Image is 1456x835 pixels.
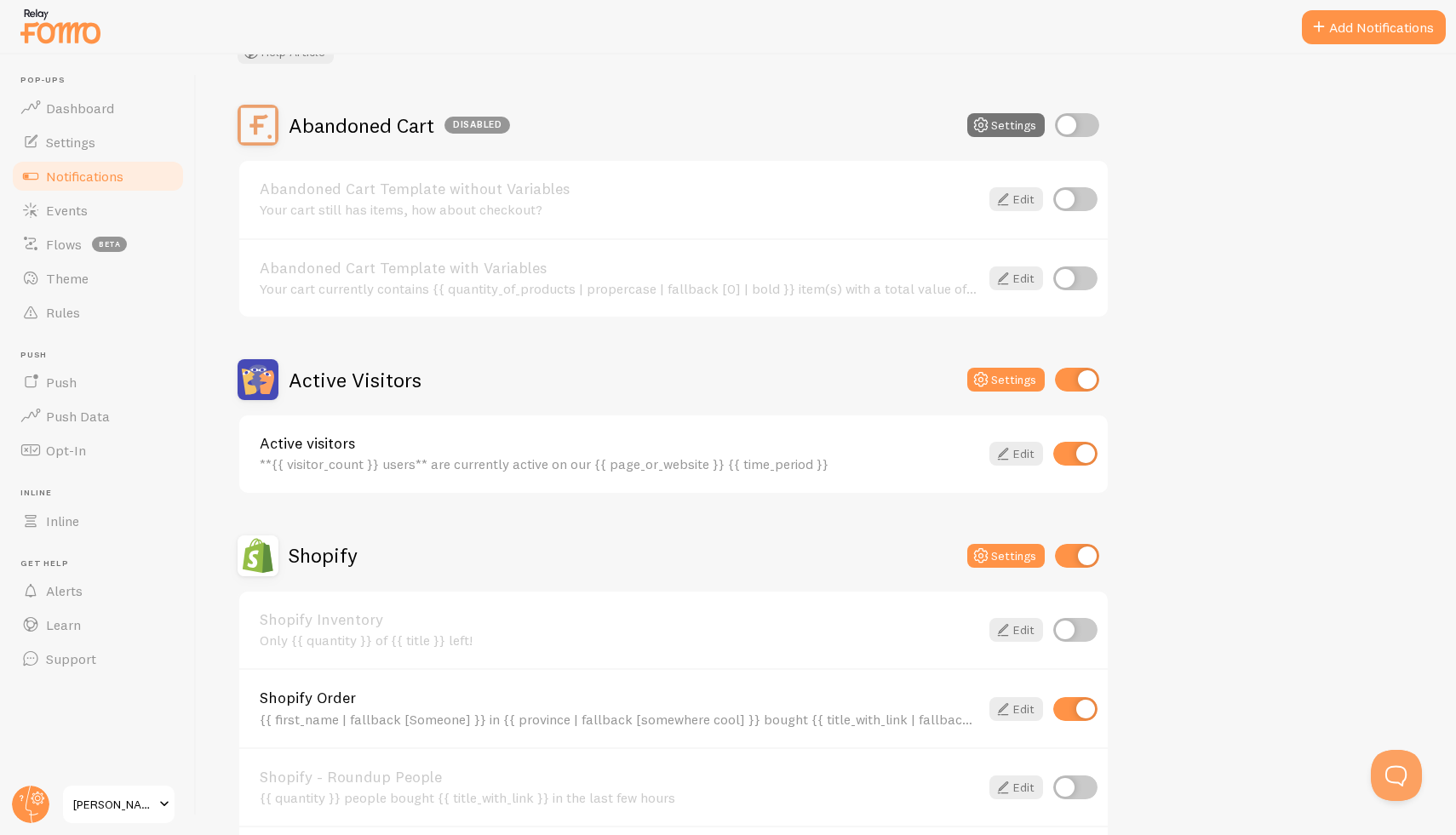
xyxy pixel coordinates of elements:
[260,612,979,627] a: Shopify Inventory
[238,535,278,576] img: Shopify
[46,582,83,599] span: Alerts
[46,270,89,287] span: Theme
[10,91,186,125] a: Dashboard
[967,544,1045,568] button: Settings
[238,359,278,400] img: Active Visitors
[46,442,86,459] span: Opt-In
[61,784,176,825] a: [PERSON_NAME]’s Treasures15
[967,113,1045,137] button: Settings
[967,368,1045,392] button: Settings
[92,237,127,252] span: beta
[46,374,77,391] span: Push
[46,512,79,529] span: Inline
[10,399,186,433] a: Push Data
[260,712,979,727] div: {{ first_name | fallback [Someone] }} in {{ province | fallback [somewhere cool] }} bought {{ tit...
[20,350,186,361] span: Push
[10,227,186,261] a: Flows beta
[260,456,979,472] div: **{{ visitor_count }} users** are currently active on our {{ page_or_website }} {{ time_period }}
[10,159,186,193] a: Notifications
[260,690,979,706] a: Shopify Order
[989,697,1043,721] a: Edit
[260,281,979,296] div: Your cart currently contains {{ quantity_of_products | propercase | fallback [0] | bold }} item(s...
[289,112,510,139] h2: Abandoned Cart
[10,642,186,676] a: Support
[10,433,186,467] a: Opt-In
[46,134,95,151] span: Settings
[289,542,358,569] h2: Shopify
[20,75,186,86] span: Pop-ups
[260,632,979,648] div: Only {{ quantity }} of {{ title }} left!
[46,650,96,667] span: Support
[18,4,103,48] img: fomo-relay-logo-orange.svg
[10,365,186,399] a: Push
[989,187,1043,211] a: Edit
[260,769,979,785] a: Shopify - Roundup People
[46,304,80,321] span: Rules
[289,367,421,393] h2: Active Visitors
[46,100,114,117] span: Dashboard
[10,125,186,159] a: Settings
[260,202,979,217] div: Your cart still has items, how about checkout?
[10,608,186,642] a: Learn
[10,574,186,608] a: Alerts
[260,260,979,276] a: Abandoned Cart Template with Variables
[989,775,1043,799] a: Edit
[46,408,110,425] span: Push Data
[10,193,186,227] a: Events
[10,295,186,329] a: Rules
[1371,750,1422,801] iframe: Help Scout Beacon - Open
[444,117,510,134] div: Disabled
[260,181,979,197] a: Abandoned Cart Template without Variables
[46,202,88,219] span: Events
[46,168,123,185] span: Notifications
[989,266,1043,290] a: Edit
[10,261,186,295] a: Theme
[20,558,186,569] span: Get Help
[73,794,154,815] span: [PERSON_NAME]’s Treasures15
[260,436,979,451] a: Active visitors
[10,504,186,538] a: Inline
[20,488,186,499] span: Inline
[260,790,979,805] div: {{ quantity }} people bought {{ title_with_link }} in the last few hours
[46,236,82,253] span: Flows
[989,618,1043,642] a: Edit
[989,442,1043,466] a: Edit
[238,105,278,146] img: Abandoned Cart
[46,616,81,633] span: Learn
